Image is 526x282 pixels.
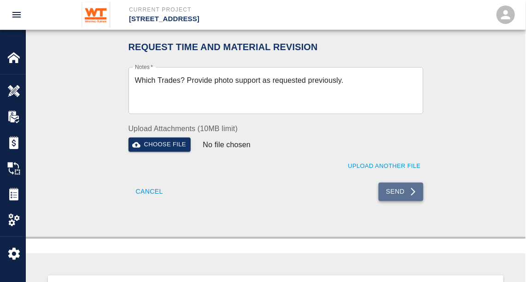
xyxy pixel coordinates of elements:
[129,138,191,152] button: Choose file
[129,123,423,134] label: Upload Attachments (10MB limit)
[345,159,423,173] button: Upload Another File
[129,14,313,24] p: [STREET_ADDRESS]
[135,75,417,107] textarea: Which Trades? Provide photo support as requested previously.
[203,139,251,150] p: No file chosen
[129,40,423,54] h6: Request Time and Material Revision
[6,4,28,26] button: open drawer
[129,183,170,201] button: Cancel
[379,183,423,201] button: Send
[129,6,313,14] p: Current Project
[82,2,111,28] img: Whiting-Turner
[480,238,526,282] iframe: Chat Widget
[135,63,153,71] label: Notes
